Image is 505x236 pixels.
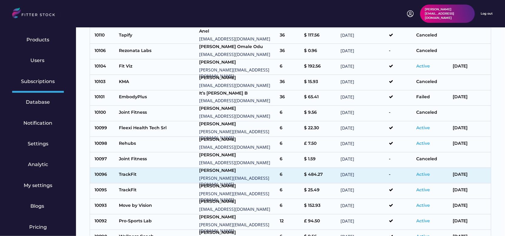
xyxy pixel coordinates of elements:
[119,32,196,40] div: Tapify
[280,79,301,86] div: 36
[119,141,196,148] div: Rehubs
[425,7,470,20] div: [PERSON_NAME][EMAIL_ADDRESS][DOMAIN_NAME]
[389,172,413,179] div: -
[95,32,116,40] div: 10110
[95,187,116,195] div: 10095
[341,63,386,71] div: [DATE]
[28,141,48,147] div: Settings
[199,144,277,151] div: [EMAIL_ADDRESS][DOMAIN_NAME]
[341,218,386,226] div: [DATE]
[27,36,50,43] div: Products
[280,63,301,71] div: 6
[304,110,337,117] div: $ 9.56
[199,214,277,220] div: [PERSON_NAME]
[95,218,116,226] div: 10092
[304,63,337,71] div: $ 192.56
[481,12,493,16] div: Log out
[199,137,277,143] div: [PERSON_NAME]
[280,156,301,164] div: 6
[304,172,337,179] div: $ 484.27
[95,203,116,210] div: 10093
[199,113,277,120] div: [EMAIL_ADDRESS][DOMAIN_NAME]
[119,125,196,133] div: Fleexi Health Tech Srl
[199,59,277,65] div: [PERSON_NAME]
[199,168,277,174] div: [PERSON_NAME]
[341,203,386,210] div: [DATE]
[119,94,196,102] div: EmbodyPlus
[389,48,413,55] div: -
[199,121,277,127] div: [PERSON_NAME]
[199,129,277,141] div: [PERSON_NAME][EMAIL_ADDRESS][DOMAIN_NAME]
[417,218,450,226] div: Active
[280,48,301,55] div: 36
[199,222,277,234] div: [PERSON_NAME][EMAIL_ADDRESS][DOMAIN_NAME]
[95,172,116,179] div: 10096
[12,8,60,20] img: LOGO.svg
[417,156,450,164] div: Canceled
[341,125,386,133] div: [DATE]
[199,160,277,166] div: [EMAIL_ADDRESS][DOMAIN_NAME]
[280,125,301,133] div: 6
[389,156,413,164] div: -
[280,187,301,195] div: 6
[304,94,337,102] div: $ 65.41
[417,141,450,148] div: Active
[199,51,277,57] div: [EMAIL_ADDRESS][DOMAIN_NAME]
[29,224,47,231] div: Pricing
[341,94,386,102] div: [DATE]
[453,187,486,195] div: [DATE]
[199,152,277,158] div: [PERSON_NAME]
[304,32,337,40] div: $ 117.56
[389,110,413,117] div: -
[199,199,277,205] div: [PERSON_NAME]
[417,125,450,133] div: Active
[280,218,301,226] div: 12
[304,48,337,55] div: $ 0.96
[280,141,301,148] div: 6
[407,10,414,17] img: profile-circle.svg
[95,94,116,102] div: 10101
[417,172,450,179] div: Active
[280,110,301,117] div: 6
[119,63,196,71] div: Fit Viz
[341,156,386,164] div: [DATE]
[199,206,277,213] div: [EMAIL_ADDRESS][DOMAIN_NAME]
[24,182,52,189] div: My settings
[453,172,486,179] div: [DATE]
[30,57,46,64] div: Users
[417,48,450,55] div: Canceled
[199,98,277,104] div: [EMAIL_ADDRESS][DOMAIN_NAME]
[304,187,337,195] div: $ 25.49
[280,172,301,179] div: 6
[119,203,196,210] div: Move by Vision
[417,79,450,86] div: Canceled
[417,94,450,102] div: Failed
[304,141,337,148] div: £ 7.50
[95,63,116,71] div: 10104
[304,218,337,226] div: £ 94.50
[119,218,196,226] div: Pro-Sports Lab
[95,79,116,86] div: 10103
[199,36,277,42] div: [EMAIL_ADDRESS][DOMAIN_NAME]
[199,175,277,187] div: [PERSON_NAME][EMAIL_ADDRESS][DOMAIN_NAME]
[417,110,450,117] div: Canceled
[199,191,277,203] div: [PERSON_NAME][EMAIL_ADDRESS][DOMAIN_NAME]
[304,79,337,86] div: $ 15.93
[341,172,386,179] div: [DATE]
[26,99,50,106] div: Database
[199,28,277,34] div: Anel
[341,187,386,195] div: [DATE]
[280,32,301,40] div: 36
[453,141,486,148] div: [DATE]
[341,32,386,40] div: [DATE]
[417,203,450,210] div: Active
[304,125,337,133] div: $ 22.30
[21,78,55,85] div: Subscriptions
[199,82,277,88] div: [EMAIL_ADDRESS][DOMAIN_NAME]
[280,94,301,102] div: 36
[119,187,196,195] div: TrackFit
[199,90,277,96] div: It’s [PERSON_NAME] B
[341,110,386,117] div: [DATE]
[341,141,386,148] div: [DATE]
[95,156,116,164] div: 10097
